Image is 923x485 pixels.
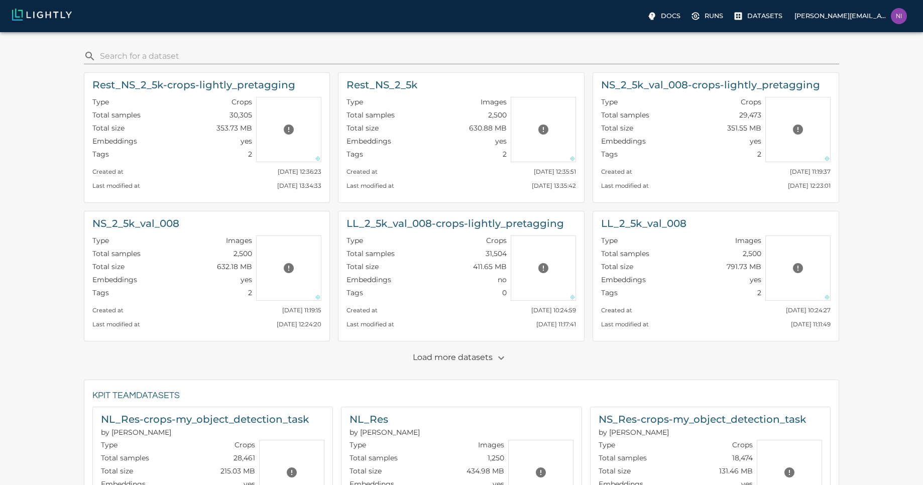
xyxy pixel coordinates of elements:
p: Type [601,235,618,246]
label: Datasets [731,8,786,24]
small: [DATE] 12:24:20 [277,321,321,328]
small: [DATE] 13:34:33 [277,182,321,189]
p: 0 [502,288,507,298]
small: Created at [601,307,632,314]
label: Runs [688,8,727,24]
p: Embeddings [601,136,646,146]
p: Tags [347,288,363,298]
button: Preview cannot be loaded. Please ensure the datasource is configured correctly and that the refer... [533,258,553,278]
h6: Rest_NS_2_5k-crops-lightly_pretagging [92,77,295,93]
p: Total samples [350,453,398,463]
small: Last modified at [601,321,649,328]
p: Total size [101,466,133,476]
p: Total samples [92,110,141,120]
p: 29,473 [739,110,761,120]
button: Preview cannot be loaded. Please ensure the datasource is configured correctly and that the refer... [279,119,299,140]
p: Total size [601,262,633,272]
a: LL_2_5k_val_008TypeImagesTotal samples2,500Total size791.73 MBEmbeddingsyesTags2Preview cannot be... [593,211,839,341]
p: Tags [92,149,109,159]
p: Total size [347,123,379,133]
p: Total size [92,123,125,133]
p: 2,500 [488,110,507,120]
h6: NL_Res [350,411,420,427]
p: 632.18 MB [217,262,252,272]
a: LL_2_5k_val_008-crops-lightly_pretaggingTypeCropsTotal samples31,504Total size411.65 MBEmbeddings... [338,211,585,341]
p: 2 [503,149,507,159]
p: Type [92,235,109,246]
a: Rest_NS_2_5k-crops-lightly_pretaggingTypeCropsTotal samples30,305Total size353.73 MBEmbeddingsyes... [84,72,330,203]
h6: NS_Res-crops-my_object_detection_task [599,411,806,427]
h6: LL_2_5k_val_008 [601,215,686,231]
h6: Rest_NS_2_5k [347,77,417,93]
p: 411.65 MB [473,262,507,272]
p: 791.73 MB [727,262,761,272]
small: Last modified at [347,321,394,328]
small: [DATE] 11:17:41 [536,321,576,328]
h6: NS_2_5k_val_008 [92,215,179,231]
p: 2 [757,288,761,298]
p: yes [750,136,761,146]
p: Embeddings [347,136,391,146]
label: Docs [645,8,684,24]
p: Type [101,440,118,450]
p: 630.88 MB [469,123,507,133]
p: Crops [741,97,761,107]
p: 28,461 [234,453,255,463]
button: Preview cannot be loaded. Please ensure the datasource is configured correctly and that the refer... [533,119,553,140]
p: 351.55 MB [727,123,761,133]
p: Total samples [92,249,141,259]
p: Crops [232,97,252,107]
img: nischal.s2@kpit.com [891,8,907,24]
small: Last modified at [601,182,649,189]
p: Tags [601,288,618,298]
p: 2 [757,149,761,159]
p: [PERSON_NAME][EMAIL_ADDRESS][DOMAIN_NAME] [794,11,887,21]
label: [PERSON_NAME][EMAIL_ADDRESS][DOMAIN_NAME]nischal.s2@kpit.com [790,5,911,27]
p: Images [481,97,507,107]
p: Total size [599,466,631,476]
p: Embeddings [601,275,646,285]
button: Preview cannot be loaded. Please ensure the datasource is configured correctly and that the refer... [282,462,302,482]
p: yes [241,275,252,285]
p: Total samples [347,249,395,259]
p: Total size [601,123,633,133]
p: Tags [601,149,618,159]
small: [DATE] 12:35:51 [534,168,576,175]
p: Total samples [601,110,649,120]
p: Crops [486,235,507,246]
button: Preview cannot be loaded. Please ensure the datasource is configured correctly and that the refer... [788,258,808,278]
small: Created at [92,307,124,314]
h6: NL_Res-crops-my_object_detection_task [101,411,309,427]
p: Tags [92,288,109,298]
p: Embeddings [92,275,137,285]
h6: LL_2_5k_val_008-crops-lightly_pretagging [347,215,564,231]
img: Lightly [12,9,72,21]
p: Total size [92,262,125,272]
p: Type [92,97,109,107]
small: Created at [347,168,378,175]
p: Images [226,235,252,246]
p: 131.46 MB [719,466,753,476]
p: Tags [347,149,363,159]
p: Docs [661,11,680,21]
h6: KPIT team Datasets [92,388,831,404]
a: NS_2_5k_val_008TypeImagesTotal samples2,500Total size632.18 MBEmbeddingsyesTags2Preview cannot be... [84,211,330,341]
p: Embeddings [92,136,137,146]
small: Created at [92,168,124,175]
p: Load more datasets [413,349,510,367]
p: Type [350,440,366,450]
h6: NS_2_5k_val_008-crops-lightly_pretagging [601,77,820,93]
small: Created at [601,168,632,175]
button: Preview cannot be loaded. Please ensure the datasource is configured correctly and that the refer... [531,462,551,482]
p: Images [735,235,761,246]
p: Total samples [101,453,149,463]
p: Runs [705,11,723,21]
p: Type [347,97,363,107]
p: 2,500 [234,249,252,259]
p: 2 [248,288,252,298]
p: 30,305 [229,110,252,120]
p: Total samples [347,110,395,120]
